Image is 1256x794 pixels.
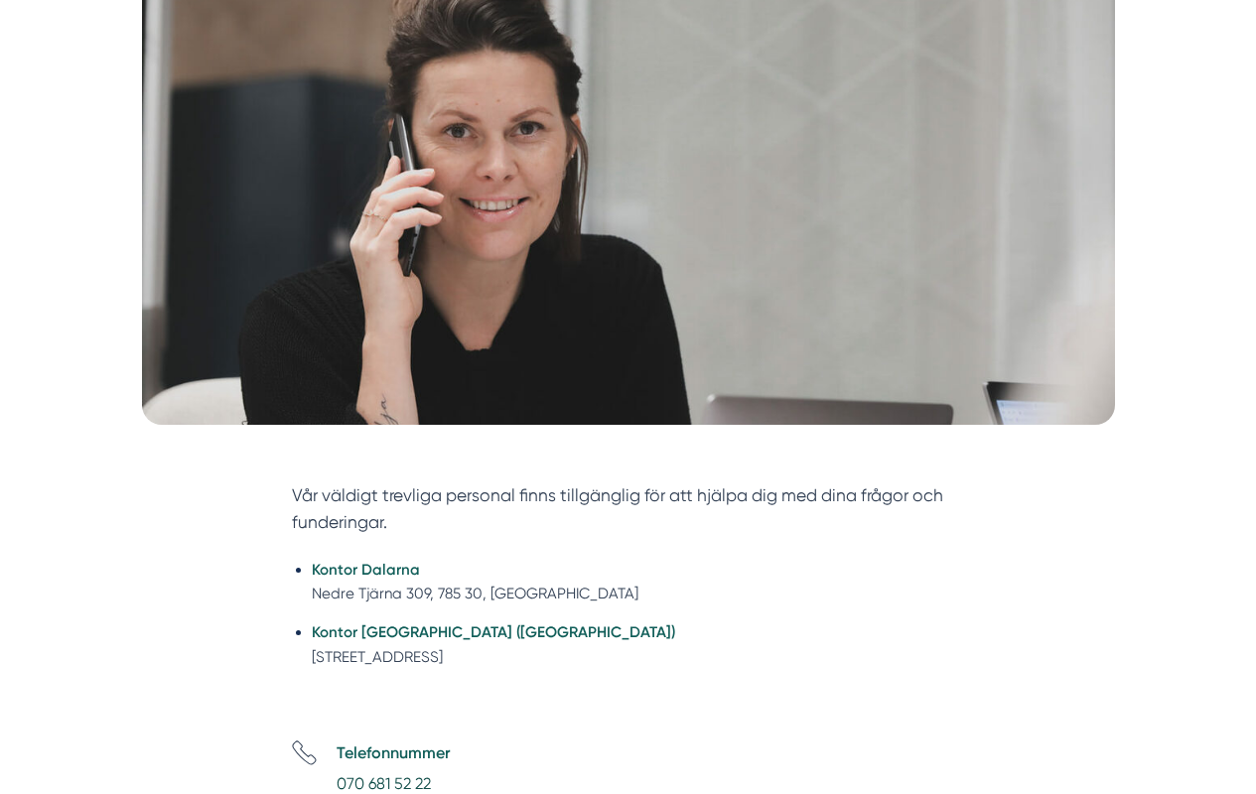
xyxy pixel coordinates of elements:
[292,482,964,545] section: Vår väldigt trevliga personal finns tillgänglig för att hjälpa dig med dina frågor och funderingar.
[312,620,964,668] li: [STREET_ADDRESS]
[312,558,964,605] li: Nedre Tjärna 309, 785 30, [GEOGRAPHIC_DATA]
[292,740,317,765] svg: Telefon
[337,740,451,766] h5: Telefonnummer
[337,774,431,793] a: 070 681 52 22
[312,561,420,579] strong: Kontor Dalarna
[312,623,675,641] strong: Kontor [GEOGRAPHIC_DATA] ([GEOGRAPHIC_DATA])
